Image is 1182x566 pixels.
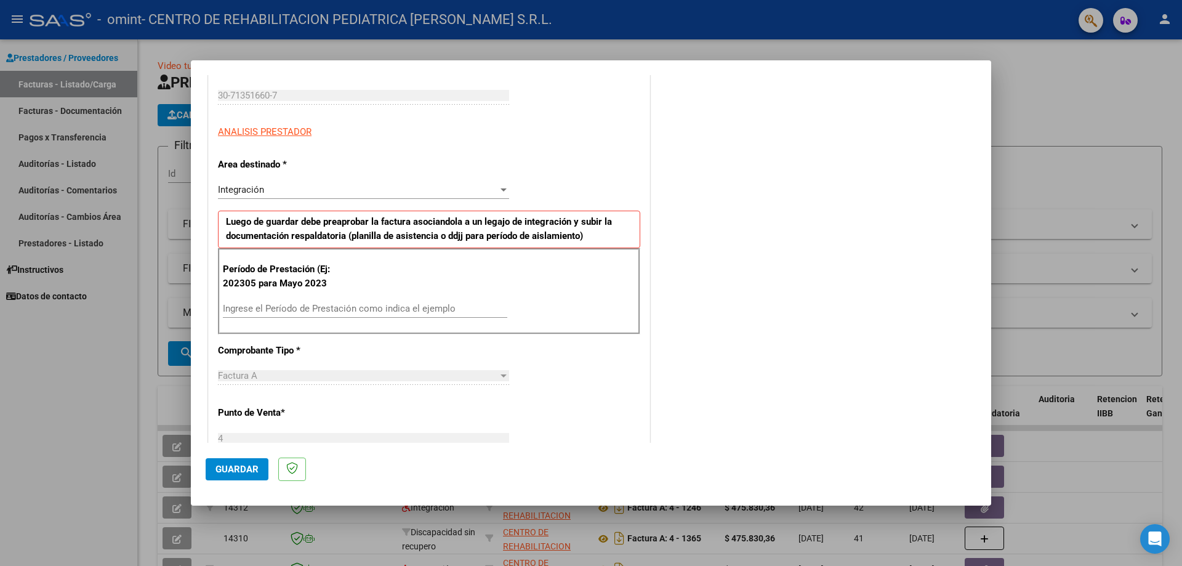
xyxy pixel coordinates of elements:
[218,158,345,172] p: Area destinado *
[218,344,345,358] p: Comprobante Tipo *
[218,370,257,381] span: Factura A
[218,406,345,420] p: Punto de Venta
[223,262,347,290] p: Período de Prestación (Ej: 202305 para Mayo 2023
[218,126,312,137] span: ANALISIS PRESTADOR
[1140,524,1170,554] div: Open Intercom Messenger
[226,216,612,241] strong: Luego de guardar debe preaprobar la factura asociandola a un legajo de integración y subir la doc...
[218,184,264,195] span: Integración
[206,458,268,480] button: Guardar
[215,464,259,475] span: Guardar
